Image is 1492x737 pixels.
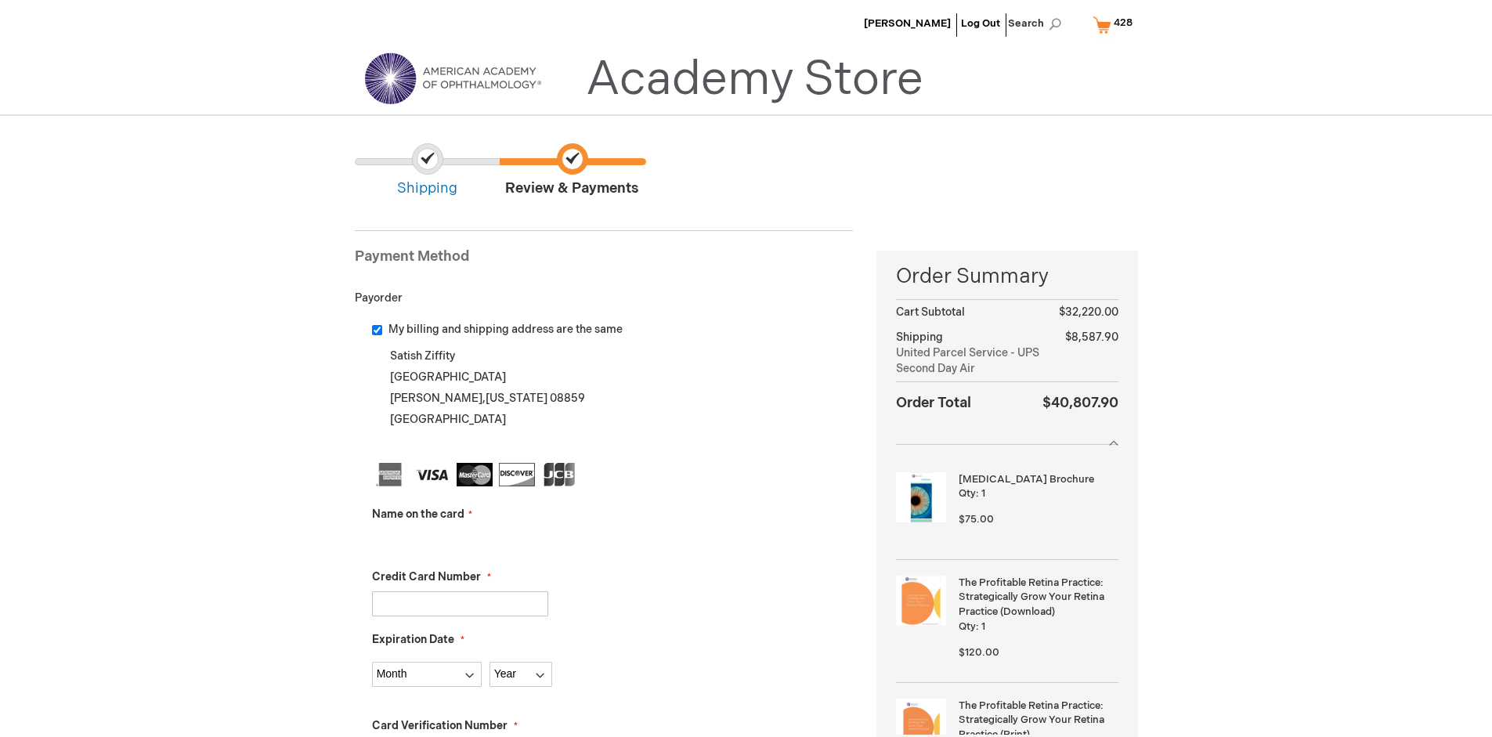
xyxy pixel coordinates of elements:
[355,291,403,305] span: Payorder
[388,323,623,336] span: My billing and shipping address are the same
[896,300,1042,326] th: Cart Subtotal
[959,576,1114,620] strong: The Profitable Retina Practice: Strategically Grow Your Retina Practice (Download)
[457,463,493,486] img: MasterCard
[959,513,994,526] span: $75.00
[896,391,971,414] strong: Order Total
[896,472,946,522] img: Amblyopia Brochure
[864,17,951,30] a: [PERSON_NAME]
[372,508,464,521] span: Name on the card
[1008,8,1068,39] span: Search
[372,633,454,646] span: Expiration Date
[372,591,548,616] input: Credit Card Number
[1114,16,1133,29] span: 428
[896,331,943,344] span: Shipping
[959,620,976,633] span: Qty
[981,620,985,633] span: 1
[959,472,1114,487] strong: [MEDICAL_DATA] Brochure
[586,52,923,108] a: Academy Store
[896,345,1042,377] span: United Parcel Service - UPS Second Day Air
[372,345,854,451] div: Satish Ziffity [GEOGRAPHIC_DATA] [PERSON_NAME] , 08859 [GEOGRAPHIC_DATA]
[1059,305,1118,319] span: $32,220.00
[959,487,976,500] span: Qty
[1065,331,1118,344] span: $8,587.90
[486,392,547,405] span: [US_STATE]
[981,487,985,500] span: 1
[414,463,450,486] img: Visa
[355,143,500,199] span: Shipping
[896,262,1118,299] span: Order Summary
[372,570,481,583] span: Credit Card Number
[1042,395,1118,411] span: $40,807.90
[355,247,854,275] div: Payment Method
[372,719,508,732] span: Card Verification Number
[541,463,577,486] img: JCB
[1089,11,1143,38] a: 428
[372,463,408,486] img: American Express
[896,576,946,626] img: The Profitable Retina Practice: Strategically Grow Your Retina Practice (Download)
[500,143,645,199] span: Review & Payments
[961,17,1000,30] a: Log Out
[959,646,999,659] span: $120.00
[499,463,535,486] img: Discover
